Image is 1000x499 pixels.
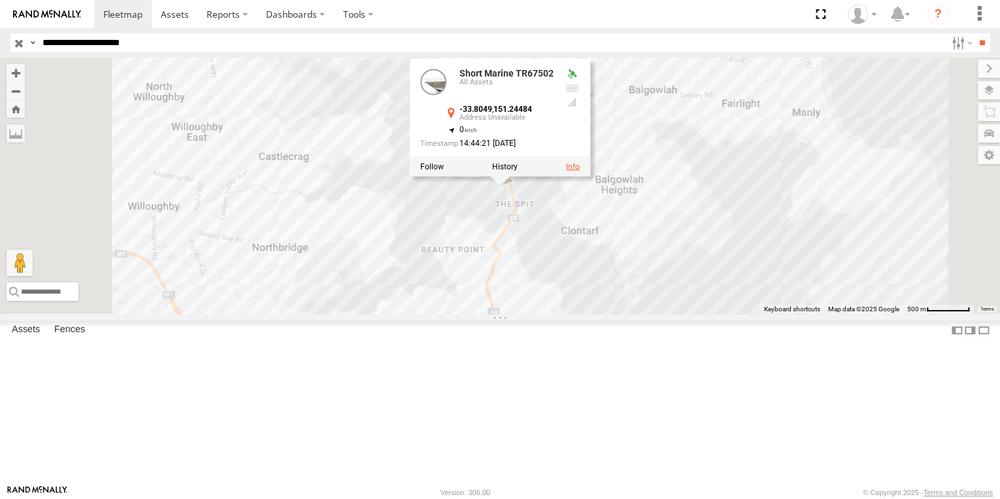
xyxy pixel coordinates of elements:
span: 0 [459,126,477,135]
div: , [459,106,554,122]
div: Last Event GSM Signal Strength [564,97,580,108]
span: Map data ©2025 Google [828,305,899,313]
span: 500 m [907,305,926,313]
button: Zoom out [7,82,25,100]
label: Hide Summary Table [977,320,990,339]
i: ? [927,4,948,25]
label: Dock Summary Table to the Right [963,320,976,339]
label: Measure [7,124,25,143]
label: Search Query [27,33,38,52]
img: rand-logo.svg [13,10,81,19]
div: All Assets [459,79,554,87]
a: Visit our Website [7,486,67,499]
div: Date/time of location update [420,140,554,148]
button: Zoom Home [7,100,25,118]
button: Keyboard shortcuts [764,305,820,314]
button: Map Scale: 500 m per 63 pixels [903,305,974,314]
button: Drag Pegman onto the map to open Street View [7,250,33,276]
label: Assets [5,321,46,339]
strong: 151.24484 [493,105,532,114]
label: Search Filter Options [946,33,975,52]
strong: -33.8049 [459,105,492,114]
div: © Copyright 2025 - [863,489,993,496]
a: Short Marine TR67502 [459,69,554,79]
label: Realtime tracking of Asset [420,162,444,171]
label: Dock Summary Table to the Left [950,320,963,339]
a: Terms and Conditions [924,489,993,496]
button: Zoom in [7,64,25,82]
label: Fences [48,321,92,339]
div: Valid GPS Fix [564,69,580,80]
label: Map Settings [978,146,1000,164]
div: Battery Remaining: 10.966v [564,83,580,94]
a: View Asset Details [420,69,446,95]
a: View Asset Details [566,162,580,171]
label: View Asset History [492,162,518,171]
a: Terms [980,306,994,311]
div: Version: 306.00 [441,489,490,496]
div: Tarun Kanti [843,5,881,24]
